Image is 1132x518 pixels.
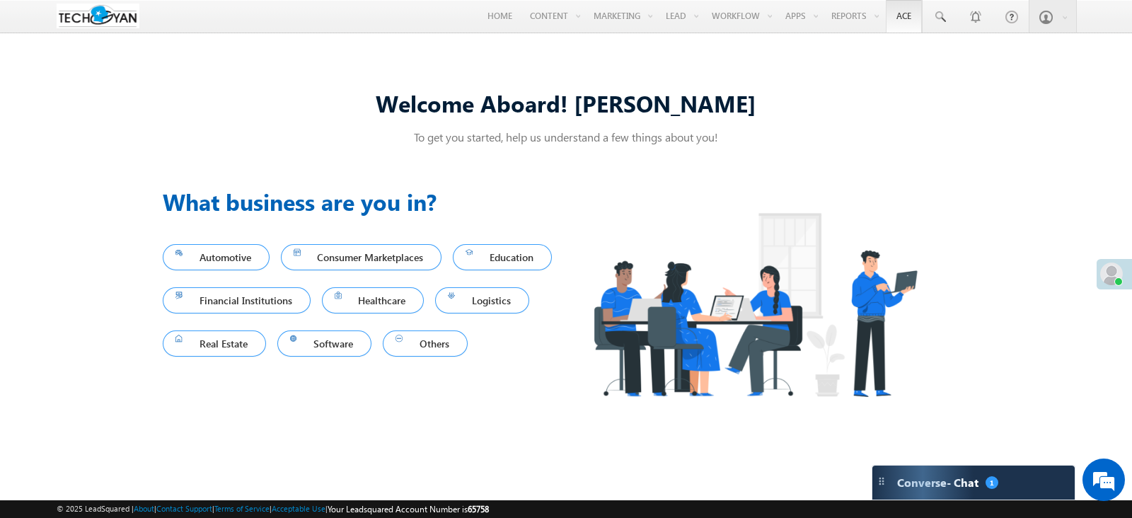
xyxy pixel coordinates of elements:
span: Others [395,334,455,353]
span: Real Estate [175,334,253,353]
h3: What business are you in? [163,185,566,219]
span: Automotive [175,248,257,267]
span: 1 [986,476,998,489]
p: To get you started, help us understand a few things about you! [163,129,969,144]
a: Terms of Service [214,504,270,513]
img: carter-drag [876,476,887,487]
span: Healthcare [335,291,412,310]
span: © 2025 LeadSquared | | | | | [57,502,489,516]
span: Education [466,248,539,267]
span: Consumer Marketplaces [294,248,429,267]
img: Industry.png [566,185,944,425]
span: Financial Institutions [175,291,298,310]
a: Acceptable Use [272,504,325,513]
span: 65758 [468,504,489,514]
div: Welcome Aboard! [PERSON_NAME] [163,88,969,118]
span: Your Leadsquared Account Number is [328,504,489,514]
a: About [134,504,154,513]
img: Custom Logo [57,4,139,28]
a: Contact Support [156,504,212,513]
span: Logistics [448,291,516,310]
span: Software [290,334,359,353]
